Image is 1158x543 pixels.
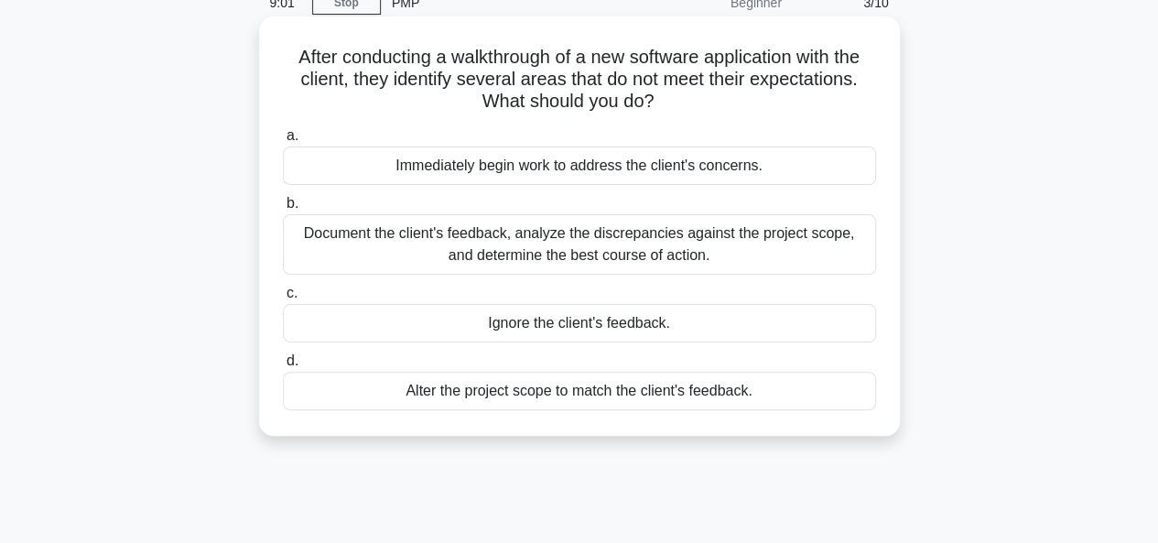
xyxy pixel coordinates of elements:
[283,304,876,342] div: Ignore the client's feedback.
[283,372,876,410] div: Alter the project scope to match the client's feedback.
[281,46,878,114] h5: After conducting a walkthrough of a new software application with the client, they identify sever...
[287,285,298,300] span: c.
[287,195,298,211] span: b.
[283,147,876,185] div: Immediately begin work to address the client's concerns.
[287,353,298,368] span: d.
[283,214,876,275] div: Document the client's feedback, analyze the discrepancies against the project scope, and determin...
[287,127,298,143] span: a.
